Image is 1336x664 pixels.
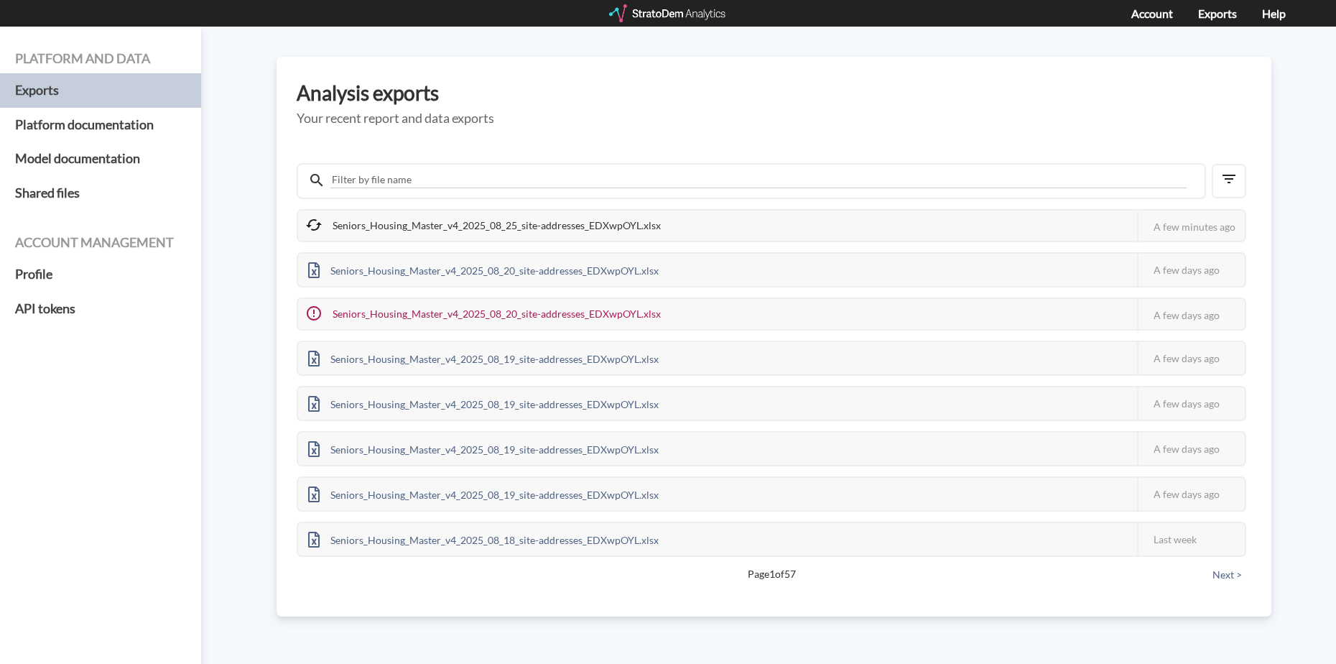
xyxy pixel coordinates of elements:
a: Account [1131,6,1173,20]
h4: Account management [15,236,186,250]
div: Seniors_Housing_Master_v4_2025_08_20_site-addresses_EDXwpOYL.xlsx [298,299,671,329]
input: Filter by file name [330,172,1187,188]
div: Seniors_Housing_Master_v4_2025_08_19_site-addresses_EDXwpOYL.xlsx [298,342,669,374]
a: API tokens [15,292,186,326]
a: Help [1262,6,1286,20]
div: Seniors_Housing_Master_v4_2025_08_25_site-addresses_EDXwpOYL.xlsx [298,211,671,241]
div: A few days ago [1137,433,1245,465]
a: Seniors_Housing_Master_v4_2025_08_19_site-addresses_EDXwpOYL.xlsx [298,396,669,408]
a: Platform documentation [15,108,186,142]
div: A few days ago [1137,342,1245,374]
div: A few days ago [1137,387,1245,420]
div: Last week [1137,523,1245,555]
button: Next > [1208,567,1246,583]
a: Profile [15,257,186,292]
a: Model documentation [15,142,186,176]
div: A few days ago [1137,254,1245,286]
div: A few days ago [1137,478,1245,510]
a: Shared files [15,176,186,211]
a: Seniors_Housing_Master_v4_2025_08_20_site-addresses_EDXwpOYL.xlsx [298,262,669,275]
div: Seniors_Housing_Master_v4_2025_08_18_site-addresses_EDXwpOYL.xlsx [298,523,669,555]
h4: Platform and data [15,52,186,66]
a: Seniors_Housing_Master_v4_2025_08_19_site-addresses_EDXwpOYL.xlsx [298,441,669,453]
div: A few days ago [1137,299,1245,331]
span: Page 1 of 57 [347,567,1196,581]
h5: Your recent report and data exports [297,111,1251,126]
a: Seniors_Housing_Master_v4_2025_08_18_site-addresses_EDXwpOYL.xlsx [298,532,669,544]
a: Seniors_Housing_Master_v4_2025_08_19_site-addresses_EDXwpOYL.xlsx [298,487,669,499]
h3: Analysis exports [297,82,1251,104]
a: Exports [15,73,186,108]
div: Seniors_Housing_Master_v4_2025_08_20_site-addresses_EDXwpOYL.xlsx [298,254,669,286]
div: Seniors_Housing_Master_v4_2025_08_19_site-addresses_EDXwpOYL.xlsx [298,387,669,420]
div: A few minutes ago [1137,211,1245,243]
a: Seniors_Housing_Master_v4_2025_08_19_site-addresses_EDXwpOYL.xlsx [298,351,669,363]
div: Seniors_Housing_Master_v4_2025_08_19_site-addresses_EDXwpOYL.xlsx [298,478,669,510]
div: Seniors_Housing_Master_v4_2025_08_19_site-addresses_EDXwpOYL.xlsx [298,433,669,465]
a: Exports [1198,6,1237,20]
